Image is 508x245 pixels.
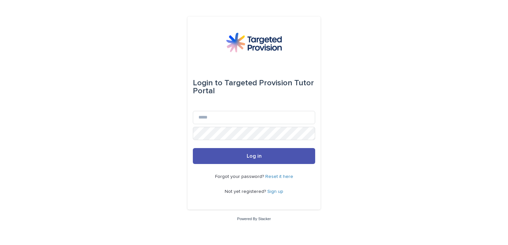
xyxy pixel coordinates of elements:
[193,79,222,87] span: Login to
[247,153,262,159] span: Log in
[193,74,315,100] div: Targeted Provision Tutor Portal
[237,217,271,221] a: Powered By Stacker
[267,189,283,194] a: Sign up
[226,33,282,52] img: M5nRWzHhSzIhMunXDL62
[215,174,265,179] span: Forgot your password?
[265,174,293,179] a: Reset it here
[193,148,315,164] button: Log in
[225,189,267,194] span: Not yet registered?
